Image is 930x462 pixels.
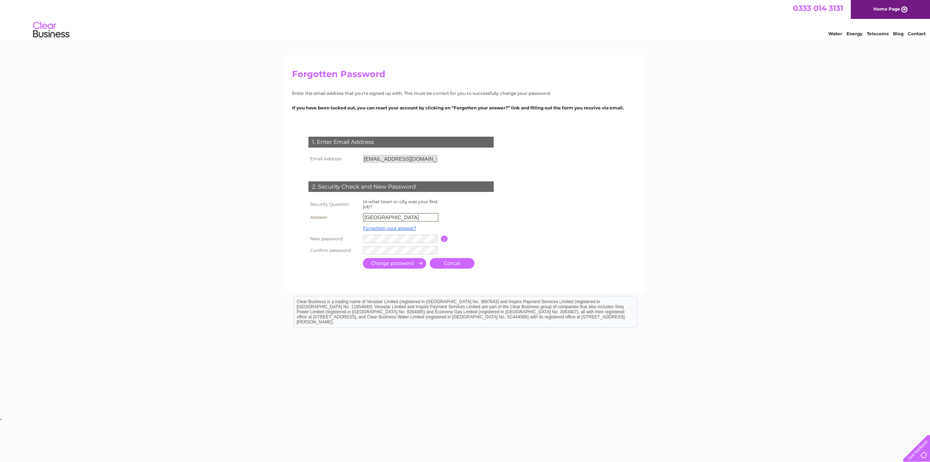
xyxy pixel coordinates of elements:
[308,137,494,148] div: 1. Enter Email Address
[307,211,361,224] th: Answer
[893,31,903,36] a: Blog
[846,31,862,36] a: Energy
[292,90,638,97] p: Enter the email address that you're signed up with. This must be correct for you to successfully ...
[307,153,361,165] th: Email Address
[292,104,638,111] p: If you have been locked out, you can reset your account by clicking on “Forgotten your answer?” l...
[292,69,638,83] h2: Forgotten Password
[307,197,361,211] th: Security Question
[33,19,70,41] img: logo.png
[363,258,426,269] input: Submit
[308,181,494,192] div: 2. Security Check and New Password
[908,31,926,36] a: Contact
[363,199,438,209] label: In what town or city was your first job?
[793,4,843,13] a: 0333 014 3131
[307,245,361,256] th: Confirm password
[363,225,416,231] a: Forgotten your answer?
[294,4,637,35] div: Clear Business is a trading name of Verastar Limited (registered in [GEOGRAPHIC_DATA] No. 3667643...
[307,233,361,245] th: New password
[441,236,448,242] input: Information
[430,258,474,269] a: Cancel
[828,31,842,36] a: Water
[867,31,889,36] a: Telecoms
